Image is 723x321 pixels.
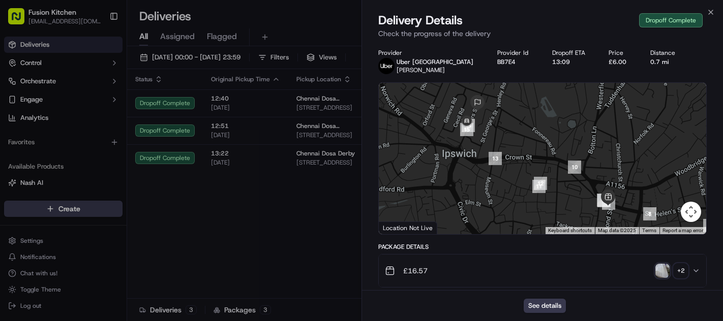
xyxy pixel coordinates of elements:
[655,264,688,278] button: photo_proof_of_delivery image+2
[552,58,593,66] div: 13:09
[378,12,463,28] span: Delivery Details
[568,160,581,174] div: 10
[703,219,716,232] div: 7
[662,228,703,233] a: Report a map error
[378,243,707,251] div: Package Details
[650,58,683,66] div: 0.7 mi
[532,180,546,193] div: 11
[609,49,634,57] div: Price
[609,58,634,66] div: £6.00
[642,228,656,233] a: Terms (opens in new tab)
[681,202,701,222] button: Map camera controls
[650,49,683,57] div: Distance
[379,254,706,287] button: £16.57photo_proof_of_delivery image+2
[403,266,428,276] span: £16.57
[655,264,670,278] img: photo_proof_of_delivery image
[534,177,547,190] div: 12
[597,194,610,207] div: 5
[497,49,536,57] div: Provider Id
[378,49,481,57] div: Provider
[378,28,707,39] p: Check the progress of the delivery
[378,58,395,74] img: uber-new-logo.jpeg
[397,58,473,66] p: Uber [GEOGRAPHIC_DATA]
[548,227,592,234] button: Keyboard shortcuts
[497,58,516,66] button: BB7E4
[552,49,593,57] div: Dropoff ETA
[460,123,473,136] div: 15
[598,228,636,233] span: Map data ©2025
[524,299,566,313] button: See details
[381,221,415,234] img: Google
[489,152,502,165] div: 13
[379,221,437,234] div: Location Not Live
[674,264,688,278] div: + 2
[381,221,415,234] a: Open this area in Google Maps (opens a new window)
[643,207,656,220] div: 8
[397,66,445,74] span: [PERSON_NAME]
